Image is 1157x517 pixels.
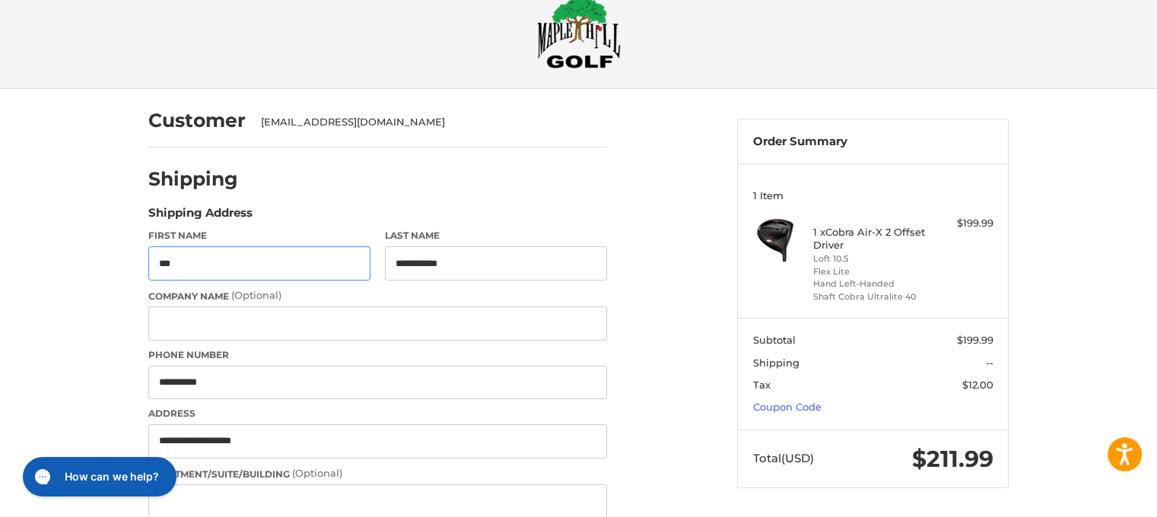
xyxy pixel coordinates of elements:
li: Flex Lite [813,265,930,278]
div: $199.99 [933,216,993,231]
h4: 1 x Cobra Air-X 2 Offset Driver [813,226,930,251]
span: Tax [753,379,771,391]
h2: Customer [148,109,246,132]
div: [EMAIL_ADDRESS][DOMAIN_NAME] [261,115,593,130]
span: Total (USD) [753,451,814,465]
label: Company Name [148,288,607,303]
h3: Order Summary [753,135,993,149]
label: Address [148,407,607,420]
small: (Optional) [292,467,342,479]
iframe: Gorgias live chat messenger [15,452,180,502]
iframe: Google Customer Reviews [1031,476,1157,517]
span: Shipping [753,357,799,369]
h2: Shipping [148,167,238,191]
label: Apartment/Suite/Building [148,466,607,481]
span: $199.99 [957,334,993,346]
li: Shaft Cobra Ultralite 40 [813,290,930,303]
label: Last Name [385,229,607,243]
span: -- [986,357,993,369]
label: First Name [148,229,370,243]
a: Coupon Code [753,401,822,413]
small: (Optional) [231,289,281,301]
legend: Shipping Address [148,205,253,229]
li: Loft 10.5 [813,252,930,265]
span: $12.00 [962,379,993,391]
span: $211.99 [912,445,993,473]
h3: 1 Item [753,189,993,201]
li: Hand Left-Handed [813,278,930,290]
span: Subtotal [753,334,796,346]
label: Phone Number [148,348,607,362]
